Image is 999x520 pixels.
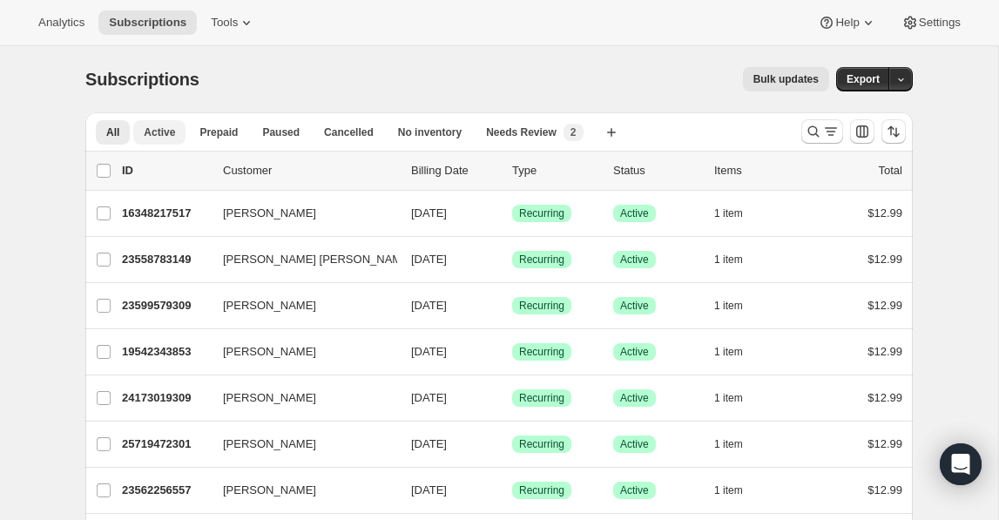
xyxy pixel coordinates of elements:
span: Active [144,125,175,139]
span: All [106,125,119,139]
span: $12.99 [867,345,902,358]
button: Analytics [28,10,95,35]
button: [PERSON_NAME] [213,384,387,412]
span: Subscriptions [109,16,186,30]
span: Active [620,253,649,267]
span: 1 item [714,253,743,267]
span: Recurring [519,437,564,451]
span: Recurring [519,391,564,405]
button: 1 item [714,340,762,364]
button: Customize table column order and visibility [850,119,874,144]
button: [PERSON_NAME] [213,476,387,504]
span: 1 item [714,345,743,359]
span: Export [847,72,880,86]
span: Prepaid [199,125,238,139]
div: 23599579309[PERSON_NAME][DATE]SuccessRecurringSuccessActive1 item$12.99 [122,294,902,318]
span: [DATE] [411,206,447,219]
div: IDCustomerBilling DateTypeStatusItemsTotal [122,162,902,179]
span: 1 item [714,206,743,220]
div: 23562256557[PERSON_NAME][DATE]SuccessRecurringSuccessActive1 item$12.99 [122,478,902,503]
span: [PERSON_NAME] [223,205,316,222]
button: Bulk updates [743,67,829,91]
div: Open Intercom Messenger [940,443,982,485]
div: 24173019309[PERSON_NAME][DATE]SuccessRecurringSuccessActive1 item$12.99 [122,386,902,410]
span: Active [620,391,649,405]
p: 19542343853 [122,343,209,361]
span: [PERSON_NAME] [223,343,316,361]
span: Recurring [519,253,564,267]
span: Active [620,299,649,313]
span: [DATE] [411,345,447,358]
button: Tools [200,10,266,35]
button: Create new view [597,120,625,145]
span: Recurring [519,206,564,220]
span: [PERSON_NAME] [223,482,316,499]
span: Needs Review [486,125,557,139]
button: Search and filter results [801,119,843,144]
button: 1 item [714,478,762,503]
span: Active [620,483,649,497]
span: [PERSON_NAME] [223,389,316,407]
p: 23599579309 [122,297,209,314]
span: Analytics [38,16,84,30]
span: $12.99 [867,299,902,312]
div: Type [512,162,599,179]
button: 1 item [714,247,762,272]
span: Active [620,437,649,451]
button: 1 item [714,386,762,410]
span: Recurring [519,299,564,313]
span: [PERSON_NAME] [223,297,316,314]
button: [PERSON_NAME] [213,430,387,458]
span: [PERSON_NAME] [PERSON_NAME] [223,251,412,268]
p: Customer [223,162,397,179]
span: [DATE] [411,437,447,450]
span: $12.99 [867,253,902,266]
span: 1 item [714,299,743,313]
p: Total [879,162,902,179]
div: 25719472301[PERSON_NAME][DATE]SuccessRecurringSuccessActive1 item$12.99 [122,432,902,456]
button: Settings [891,10,971,35]
span: Help [835,16,859,30]
p: 16348217517 [122,205,209,222]
span: [DATE] [411,483,447,496]
span: Recurring [519,345,564,359]
div: 23558783149[PERSON_NAME] [PERSON_NAME][DATE]SuccessRecurringSuccessActive1 item$12.99 [122,247,902,272]
span: Bulk updates [753,72,819,86]
button: 1 item [714,294,762,318]
span: [DATE] [411,299,447,312]
span: 1 item [714,437,743,451]
span: Settings [919,16,961,30]
p: 24173019309 [122,389,209,407]
span: [DATE] [411,391,447,404]
span: $12.99 [867,483,902,496]
p: 23558783149 [122,251,209,268]
span: Paused [262,125,300,139]
button: 1 item [714,432,762,456]
span: Tools [211,16,238,30]
button: [PERSON_NAME] [PERSON_NAME] [213,246,387,274]
span: [PERSON_NAME] [223,436,316,453]
div: 16348217517[PERSON_NAME][DATE]SuccessRecurringSuccessActive1 item$12.99 [122,201,902,226]
span: [DATE] [411,253,447,266]
p: Billing Date [411,162,498,179]
div: Items [714,162,801,179]
p: ID [122,162,209,179]
span: 1 item [714,391,743,405]
button: Sort the results [881,119,906,144]
span: Subscriptions [85,70,199,89]
div: 19542343853[PERSON_NAME][DATE]SuccessRecurringSuccessActive1 item$12.99 [122,340,902,364]
p: Status [613,162,700,179]
span: Active [620,206,649,220]
span: Recurring [519,483,564,497]
span: Active [620,345,649,359]
span: $12.99 [867,206,902,219]
button: Subscriptions [98,10,197,35]
p: 25719472301 [122,436,209,453]
span: No inventory [398,125,462,139]
button: Help [807,10,887,35]
span: 1 item [714,483,743,497]
span: Cancelled [324,125,374,139]
button: [PERSON_NAME] [213,199,387,227]
p: 23562256557 [122,482,209,499]
span: $12.99 [867,391,902,404]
